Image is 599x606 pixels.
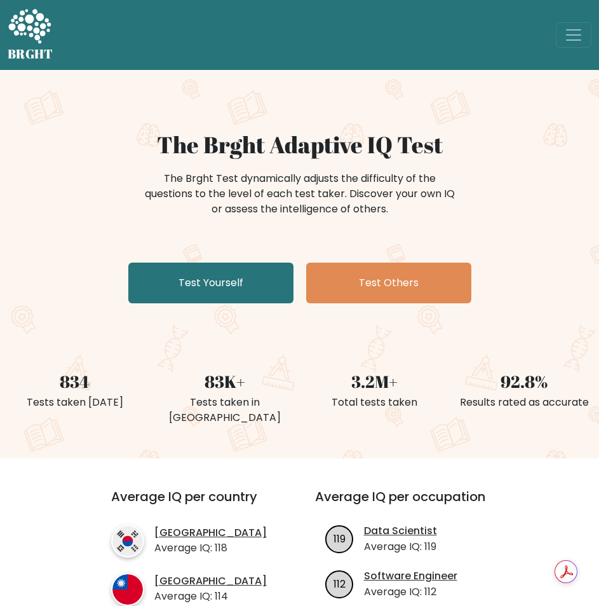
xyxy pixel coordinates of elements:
[556,22,591,48] button: Toggle navigation
[154,575,267,588] a: [GEOGRAPHIC_DATA]
[306,263,471,303] a: Test Others
[307,395,442,410] div: Total tests taken
[141,171,459,217] div: The Brght Test dynamically adjusts the difficulty of the questions to the level of each test take...
[8,5,53,65] a: BRGHT
[364,570,457,583] a: Software Engineer
[333,577,346,591] text: 112
[8,46,53,62] h5: BRGHT
[364,539,437,554] p: Average IQ: 119
[111,489,269,520] h3: Average IQ per country
[128,263,293,303] a: Test Yourself
[154,527,267,540] a: [GEOGRAPHIC_DATA]
[8,131,591,158] h1: The Brght Adaptive IQ Test
[154,541,267,556] p: Average IQ: 118
[8,395,142,410] div: Tests taken [DATE]
[8,369,142,395] div: 834
[315,489,504,520] h3: Average IQ per occupation
[158,369,292,395] div: 83K+
[158,395,292,425] div: Tests taken in [GEOGRAPHIC_DATA]
[333,532,346,546] text: 119
[364,525,437,538] a: Data Scientist
[457,395,591,410] div: Results rated as accurate
[111,525,144,558] img: country
[307,369,442,395] div: 3.2M+
[364,584,457,600] p: Average IQ: 112
[457,369,591,395] div: 92.8%
[111,573,144,606] img: country
[154,589,267,604] p: Average IQ: 114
